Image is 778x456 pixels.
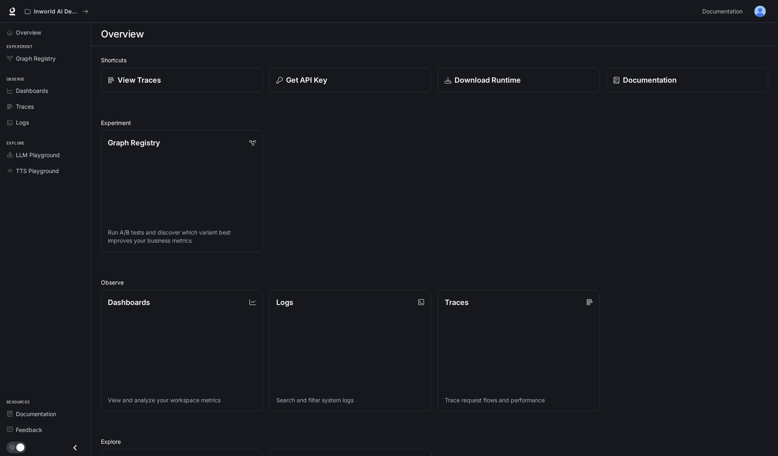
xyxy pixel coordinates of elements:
[445,297,469,308] p: Traces
[3,25,87,39] a: Overview
[3,407,87,421] a: Documentation
[3,423,87,437] a: Feedback
[702,7,743,17] span: Documentation
[699,3,749,20] a: Documentation
[606,68,768,92] a: Documentation
[754,6,766,17] img: User avatar
[16,410,56,418] span: Documentation
[16,86,48,95] span: Dashboards
[3,99,87,114] a: Traces
[438,290,600,412] a: TracesTrace request flows and performance
[101,56,768,64] h2: Shortcuts
[3,115,87,129] a: Logs
[101,118,768,127] h2: Experiment
[445,396,593,404] p: Trace request flows and performance
[3,164,87,178] a: TTS Playground
[269,68,431,92] button: Get API Key
[16,118,29,127] span: Logs
[118,75,161,85] p: View Traces
[16,28,41,37] span: Overview
[101,290,263,412] a: DashboardsView and analyze your workspace metrics
[16,151,60,159] span: LLM Playground
[16,54,56,63] span: Graph Registry
[438,68,600,92] a: Download Runtime
[108,396,256,404] p: View and analyze your workspace metrics
[16,167,59,175] span: TTS Playground
[101,278,768,287] h2: Observe
[16,102,34,111] span: Traces
[108,297,150,308] p: Dashboards
[16,425,42,434] span: Feedback
[276,396,424,404] p: Search and filter system logs
[108,137,160,148] p: Graph Registry
[286,75,327,85] p: Get API Key
[752,3,768,20] button: User avatar
[623,75,677,85] p: Documentation
[66,439,84,456] button: Close drawer
[101,437,768,446] h2: Explore
[3,83,87,98] a: Dashboards
[276,297,293,308] p: Logs
[101,68,263,92] a: View Traces
[3,148,87,162] a: LLM Playground
[101,130,263,252] a: Graph RegistryRun A/B tests and discover which variant best improves your business metrics
[16,443,24,452] span: Dark mode toggle
[21,3,92,20] button: All workspaces
[455,75,521,85] p: Download Runtime
[3,51,87,66] a: Graph Registry
[34,8,79,15] p: Inworld AI Demos
[101,26,144,42] h1: Overview
[108,228,256,245] p: Run A/B tests and discover which variant best improves your business metrics
[269,290,431,412] a: LogsSearch and filter system logs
